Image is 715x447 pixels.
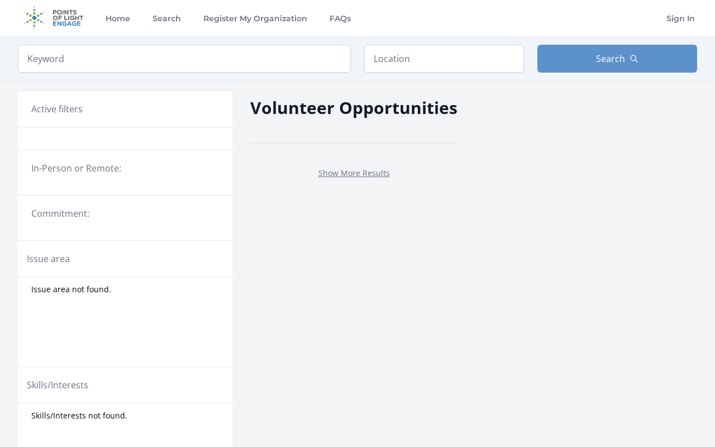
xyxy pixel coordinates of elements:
h3: Active filters [31,102,83,116]
input: Location [364,45,524,73]
legend: Commitment: [31,207,219,220]
span: Search [596,52,625,65]
legend: Skills/Interests [27,378,88,392]
button: Search [537,45,697,73]
span: Issue area not found. [31,284,111,295]
legend: In-Person or Remote: [31,161,219,175]
input: Keyword [18,45,351,73]
h2: Volunteer Opportunities [250,95,457,120]
legend: Issue area [27,252,70,265]
a: Show More Results [318,168,390,178]
span: Skills/Interests not found. [31,410,127,421]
